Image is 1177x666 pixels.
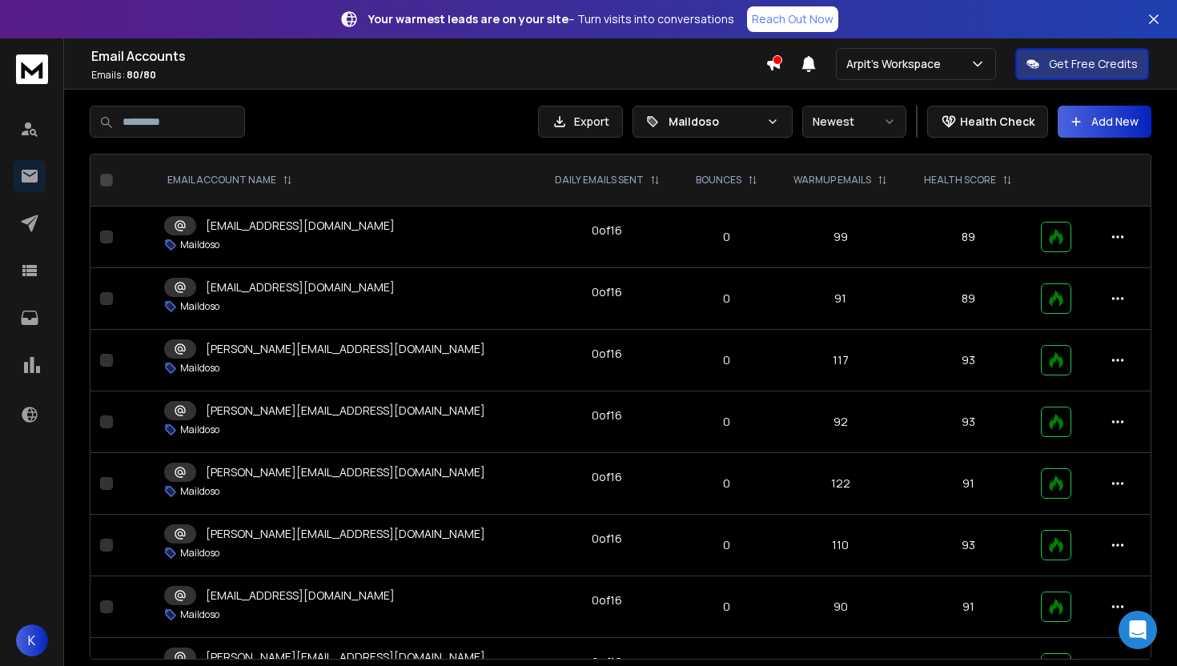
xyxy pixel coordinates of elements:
p: [EMAIL_ADDRESS][DOMAIN_NAME] [206,588,395,604]
div: 0 of 16 [592,531,622,547]
p: Maildoso [180,485,219,498]
td: 90 [775,576,906,638]
p: 0 [689,599,765,615]
p: [PERSON_NAME][EMAIL_ADDRESS][DOMAIN_NAME] [206,341,485,357]
p: Health Check [960,114,1034,130]
div: EMAIL ACCOUNT NAME [167,174,292,187]
p: Get Free Credits [1049,56,1138,72]
button: Health Check [927,106,1048,138]
td: 93 [906,391,1030,453]
div: Open Intercom Messenger [1119,611,1157,649]
td: 92 [775,391,906,453]
div: 0 of 16 [592,592,622,608]
p: [EMAIL_ADDRESS][DOMAIN_NAME] [206,218,395,234]
p: 0 [689,229,765,245]
td: 89 [906,207,1030,268]
td: 91 [775,268,906,330]
strong: Your warmest leads are on your site [368,11,568,26]
div: 0 of 16 [592,223,622,239]
span: 80 / 80 [127,68,156,82]
p: – Turn visits into conversations [368,11,734,27]
a: Reach Out Now [747,6,838,32]
td: 122 [775,453,906,515]
p: 0 [689,291,765,307]
p: [PERSON_NAME][EMAIL_ADDRESS][DOMAIN_NAME] [206,649,485,665]
td: 110 [775,515,906,576]
p: DAILY EMAILS SENT [555,174,644,187]
button: K [16,624,48,656]
p: Reach Out Now [752,11,834,27]
p: Maildoso [669,114,760,130]
p: 0 [689,352,765,368]
p: HEALTH SCORE [924,174,996,187]
p: Arpit's Workspace [846,56,947,72]
p: Maildoso [180,300,219,313]
p: [PERSON_NAME][EMAIL_ADDRESS][DOMAIN_NAME] [206,464,485,480]
p: 0 [689,414,765,430]
button: Add New [1058,106,1151,138]
button: Newest [802,106,906,138]
p: Maildoso [180,362,219,375]
button: Get Free Credits [1015,48,1149,80]
p: 0 [689,475,765,491]
p: Emails : [91,69,765,82]
div: 0 of 16 [592,284,622,300]
td: 117 [775,330,906,391]
p: Maildoso [180,423,219,436]
td: 93 [906,515,1030,576]
p: [EMAIL_ADDRESS][DOMAIN_NAME] [206,279,395,295]
p: [PERSON_NAME][EMAIL_ADDRESS][DOMAIN_NAME] [206,526,485,542]
div: 0 of 16 [592,407,622,423]
td: 99 [775,207,906,268]
div: 0 of 16 [592,469,622,485]
p: BOUNCES [696,174,741,187]
p: Maildoso [180,608,219,621]
div: 0 of 16 [592,346,622,362]
p: WARMUP EMAILS [793,174,871,187]
button: Export [538,106,623,138]
td: 91 [906,576,1030,638]
td: 91 [906,453,1030,515]
p: Maildoso [180,547,219,560]
h1: Email Accounts [91,46,765,66]
td: 89 [906,268,1030,330]
img: logo [16,54,48,84]
p: Maildoso [180,239,219,251]
p: 0 [689,537,765,553]
p: [PERSON_NAME][EMAIL_ADDRESS][DOMAIN_NAME] [206,403,485,419]
td: 93 [906,330,1030,391]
